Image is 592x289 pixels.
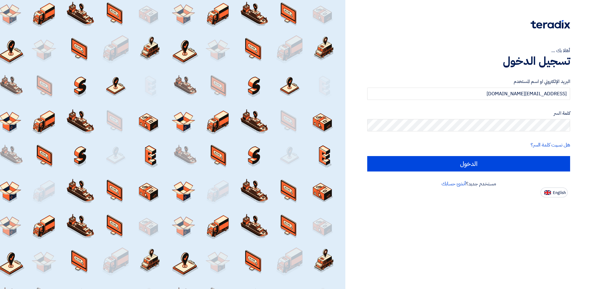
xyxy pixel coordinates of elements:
button: English [541,188,568,197]
input: أدخل بريد العمل الإلكتروني او اسم المستخدم الخاص بك ... [367,88,570,100]
label: البريد الإلكتروني او اسم المستخدم [367,78,570,85]
label: كلمة السر [367,110,570,117]
img: Teradix logo [531,20,570,29]
span: English [553,191,566,195]
input: الدخول [367,156,570,171]
div: أهلا بك ... [367,47,570,54]
img: en-US.png [544,190,551,195]
a: هل نسيت كلمة السر؟ [531,141,570,149]
h1: تسجيل الدخول [367,54,570,68]
div: مستخدم جديد؟ [367,180,570,188]
a: أنشئ حسابك [442,180,466,188]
